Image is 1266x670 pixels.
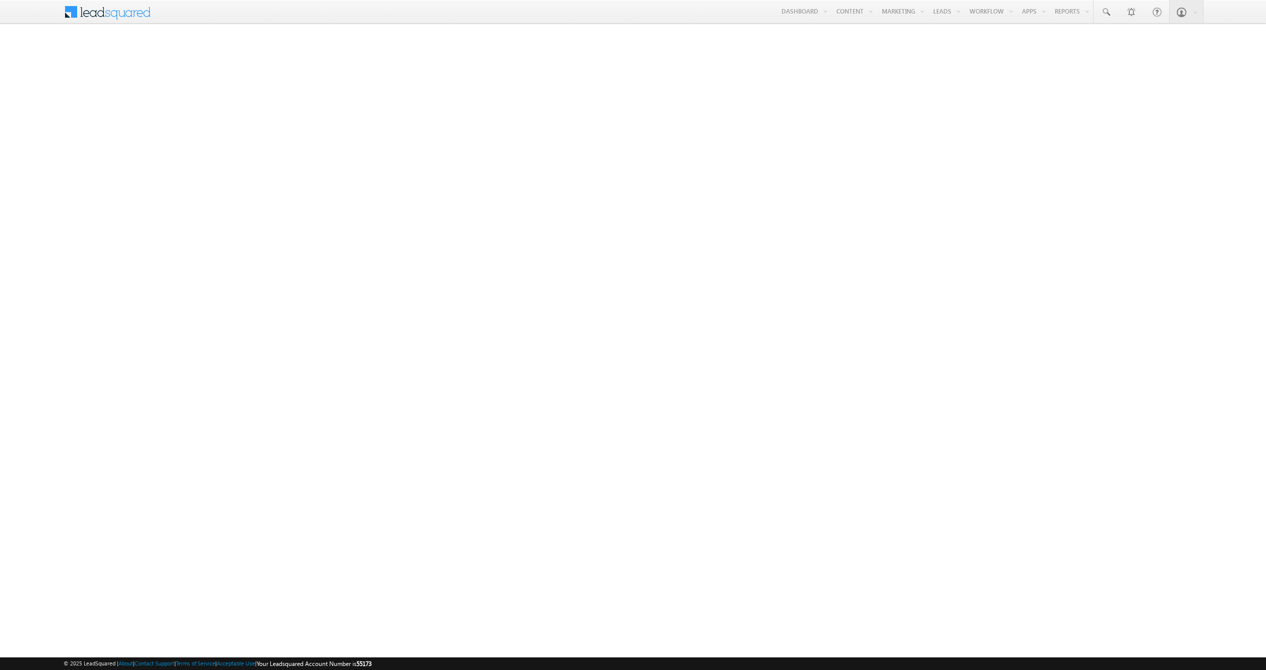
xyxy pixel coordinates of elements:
span: Your Leadsquared Account Number is [257,660,372,667]
a: Acceptable Use [217,660,255,666]
a: Terms of Service [176,660,215,666]
a: About [118,660,133,666]
span: © 2025 LeadSquared | | | | | [64,659,372,668]
span: 55173 [356,660,372,667]
a: Contact Support [135,660,174,666]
